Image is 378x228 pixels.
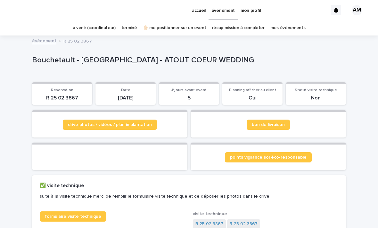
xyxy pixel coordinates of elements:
[229,88,276,92] span: Planning afficher au client
[270,20,306,35] a: mes événements
[230,155,307,160] span: points vigilance sol éco-responsable
[40,193,336,199] p: suite à la visite technique merci de remplir le formulaire visite technique et de déposer les pho...
[68,122,152,127] span: drive photos / vidéos / plan implantation
[121,88,130,92] span: Date
[40,211,106,222] a: formulaire visite technique
[226,95,279,101] p: Oui
[352,5,362,15] div: AM
[212,20,265,35] a: récap mission à compléter
[51,88,73,92] span: Reservation
[32,37,56,44] a: événement
[225,152,312,162] a: points vigilance sol éco-responsable
[73,20,116,35] a: à venir (coordinateur)
[193,212,227,216] span: visite technique
[13,4,75,17] img: Ls34BcGeRexTGTNfXpUC
[171,88,207,92] span: # jours avant event
[247,120,290,130] a: bon de livraison
[143,20,206,35] a: ✋🏻 me positionner sur un event
[45,214,101,219] span: formulaire visite technique
[195,221,223,227] a: R 25 02 3867
[63,120,157,130] a: drive photos / vidéos / plan implantation
[40,183,84,189] h2: ✅ visite technique
[36,95,88,101] p: R 25 02 3867
[252,122,285,127] span: bon de livraison
[63,37,92,44] p: R 25 02 3867
[32,56,343,65] p: Bouchetault - [GEOGRAPHIC_DATA] - ATOUT COEUR WEDDING
[290,95,342,101] p: Non
[99,95,152,101] p: [DATE]
[230,221,258,227] a: R 25 02 3867
[295,88,337,92] span: Statut visite technique
[163,95,215,101] p: 5
[121,20,137,35] a: terminé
